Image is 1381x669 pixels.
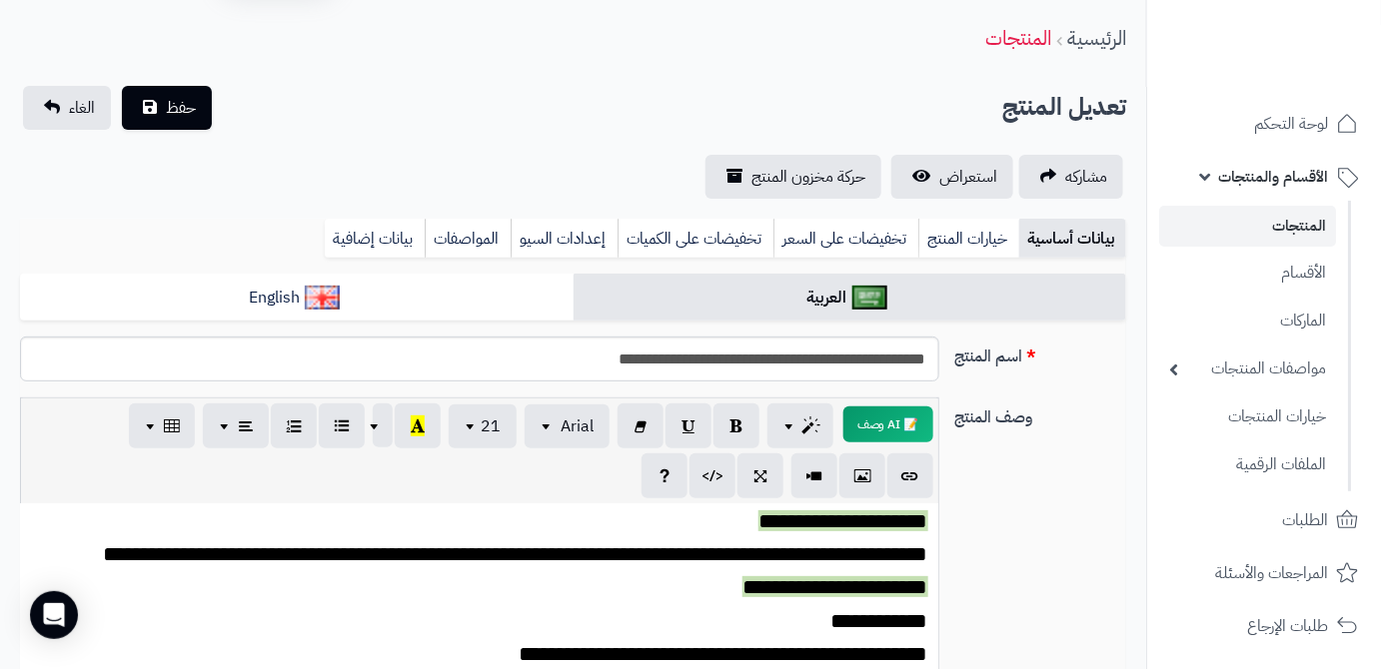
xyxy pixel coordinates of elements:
span: Arial [561,414,594,438]
img: logo-2.png [1245,56,1362,98]
h2: تعديل المنتج [1002,87,1126,128]
span: المراجعات والأسئلة [1215,559,1328,587]
a: الغاء [23,86,111,130]
a: بيانات إضافية [325,219,425,259]
a: المنتجات [985,23,1051,53]
a: تخفيضات على السعر [773,219,918,259]
div: Open Intercom Messenger [30,591,78,639]
span: استعراض [939,165,997,189]
a: لوحة التحكم [1159,100,1369,148]
button: 📝 AI وصف [843,406,933,442]
label: اسم المنتج [947,336,1134,368]
label: وصف المنتج [947,397,1134,429]
a: بيانات أساسية [1019,219,1126,259]
a: المواصفات [425,219,511,259]
a: الماركات [1159,300,1336,342]
a: العربية [574,274,1127,323]
a: الأقسام [1159,252,1336,295]
a: مشاركه [1019,155,1123,199]
a: المراجعات والأسئلة [1159,549,1369,597]
button: حفظ [122,86,212,130]
img: English [305,286,340,310]
span: حفظ [166,96,196,120]
button: Arial [525,404,610,448]
span: لوحة التحكم [1254,110,1328,138]
a: الملفات الرقمية [1159,443,1336,486]
a: المنتجات [1159,206,1336,247]
a: طلبات الإرجاع [1159,602,1369,650]
span: الأقسام والمنتجات [1218,163,1328,191]
a: تخفيضات على الكميات [618,219,773,259]
a: حركة مخزون المنتج [705,155,881,199]
a: خيارات المنتج [918,219,1019,259]
span: الغاء [69,96,95,120]
img: العربية [852,286,887,310]
a: English [20,274,574,323]
span: طلبات الإرجاع [1247,612,1328,640]
span: الطلبات [1282,506,1328,534]
a: الطلبات [1159,496,1369,544]
a: إعدادات السيو [511,219,618,259]
a: خيارات المنتجات [1159,395,1336,438]
span: حركة مخزون المنتج [751,165,865,189]
span: 21 [481,414,501,438]
span: مشاركه [1065,165,1107,189]
a: مواصفات المنتجات [1159,347,1336,390]
a: استعراض [891,155,1013,199]
button: 21 [449,404,517,448]
a: الرئيسية [1067,23,1126,53]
